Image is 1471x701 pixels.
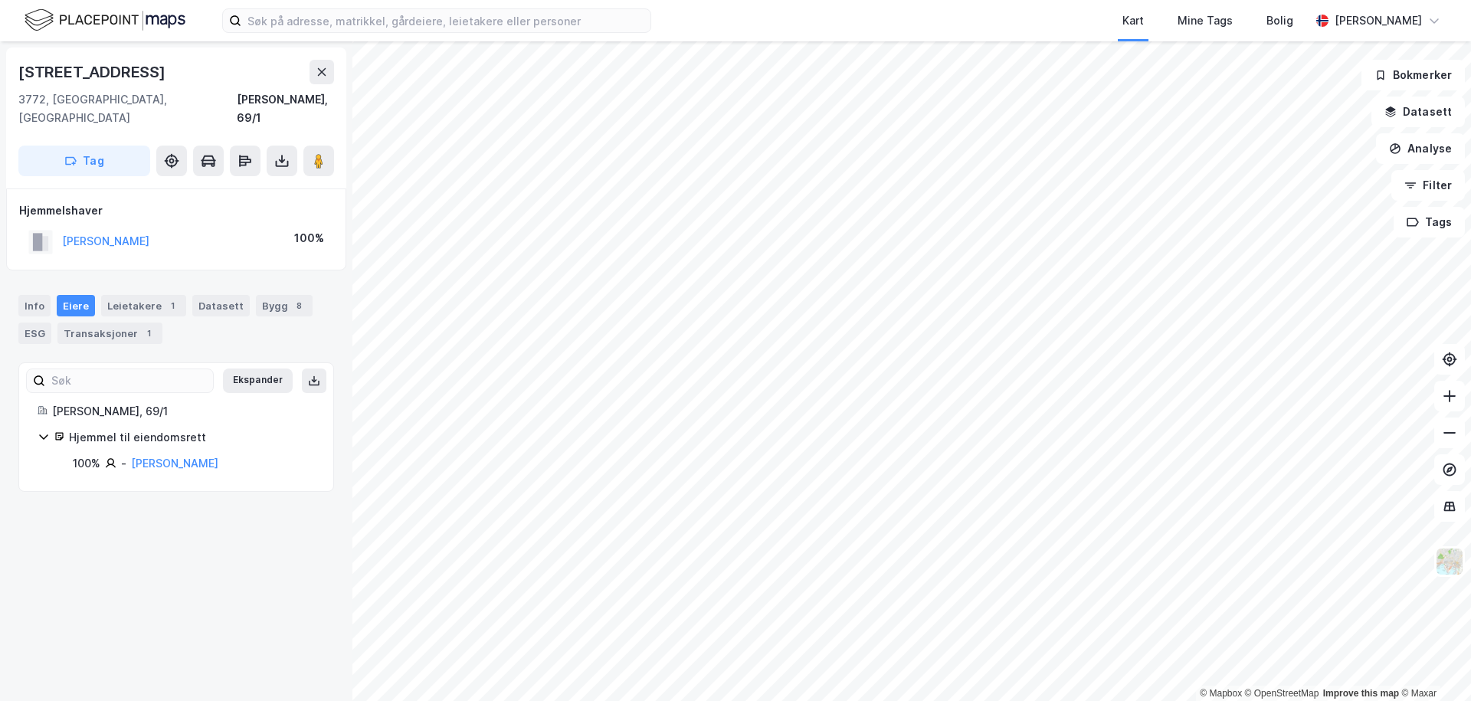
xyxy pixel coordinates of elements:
button: Tags [1394,207,1465,237]
div: 1 [141,326,156,341]
div: [PERSON_NAME], 69/1 [237,90,334,127]
button: Analyse [1376,133,1465,164]
div: Kontrollprogram for chat [1394,627,1471,701]
div: [PERSON_NAME] [1335,11,1422,30]
a: Mapbox [1200,688,1242,699]
div: Transaksjoner [57,323,162,344]
a: [PERSON_NAME] [131,457,218,470]
input: Søk [45,369,213,392]
button: Bokmerker [1361,60,1465,90]
div: [STREET_ADDRESS] [18,60,169,84]
div: Hjemmelshaver [19,201,333,220]
div: 8 [291,298,306,313]
div: ESG [18,323,51,344]
div: Leietakere [101,295,186,316]
img: logo.f888ab2527a4732fd821a326f86c7f29.svg [25,7,185,34]
div: Eiere [57,295,95,316]
div: 1 [165,298,180,313]
div: Bolig [1266,11,1293,30]
div: - [121,454,126,473]
iframe: Chat Widget [1394,627,1471,701]
div: 100% [73,454,100,473]
div: Hjemmel til eiendomsrett [69,428,315,447]
a: Improve this map [1323,688,1399,699]
button: Datasett [1371,97,1465,127]
input: Søk på adresse, matrikkel, gårdeiere, leietakere eller personer [241,9,650,32]
div: [PERSON_NAME], 69/1 [52,402,315,421]
div: Mine Tags [1178,11,1233,30]
div: Datasett [192,295,250,316]
div: 100% [294,229,324,247]
div: 3772, [GEOGRAPHIC_DATA], [GEOGRAPHIC_DATA] [18,90,237,127]
a: OpenStreetMap [1245,688,1319,699]
img: Z [1435,547,1464,576]
button: Tag [18,146,150,176]
div: Bygg [256,295,313,316]
div: Kart [1122,11,1144,30]
button: Ekspander [223,369,293,393]
button: Filter [1391,170,1465,201]
div: Info [18,295,51,316]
